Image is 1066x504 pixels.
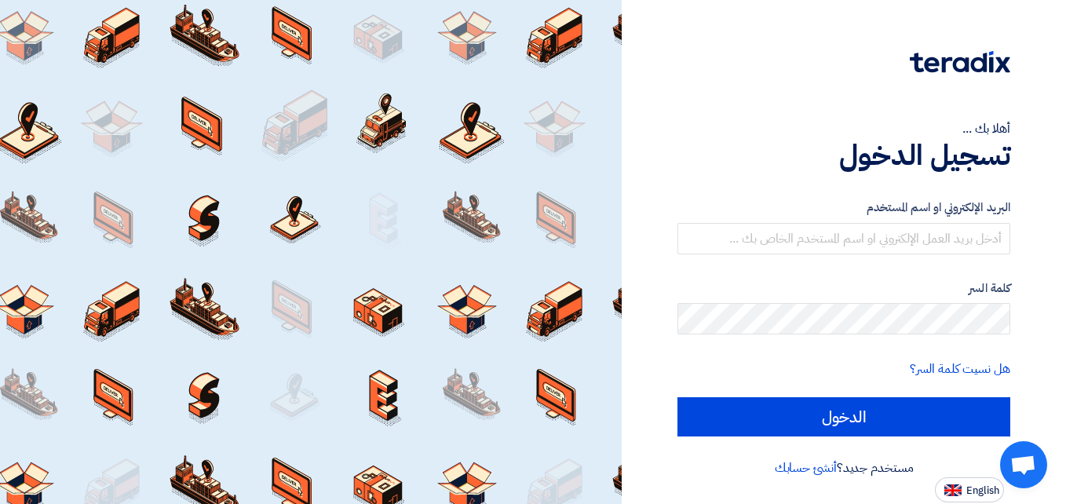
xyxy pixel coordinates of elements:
[944,484,962,496] img: en-US.png
[677,223,1010,254] input: أدخل بريد العمل الإلكتروني او اسم المستخدم الخاص بك ...
[966,485,999,496] span: English
[677,279,1010,298] label: كلمة السر
[1000,441,1047,488] a: Open chat
[910,51,1010,73] img: Teradix logo
[677,458,1010,477] div: مستخدم جديد؟
[910,360,1010,378] a: هل نسيت كلمة السر؟
[677,199,1010,217] label: البريد الإلكتروني او اسم المستخدم
[677,138,1010,173] h1: تسجيل الدخول
[935,477,1004,502] button: English
[677,397,1010,436] input: الدخول
[677,119,1010,138] div: أهلا بك ...
[775,458,837,477] a: أنشئ حسابك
